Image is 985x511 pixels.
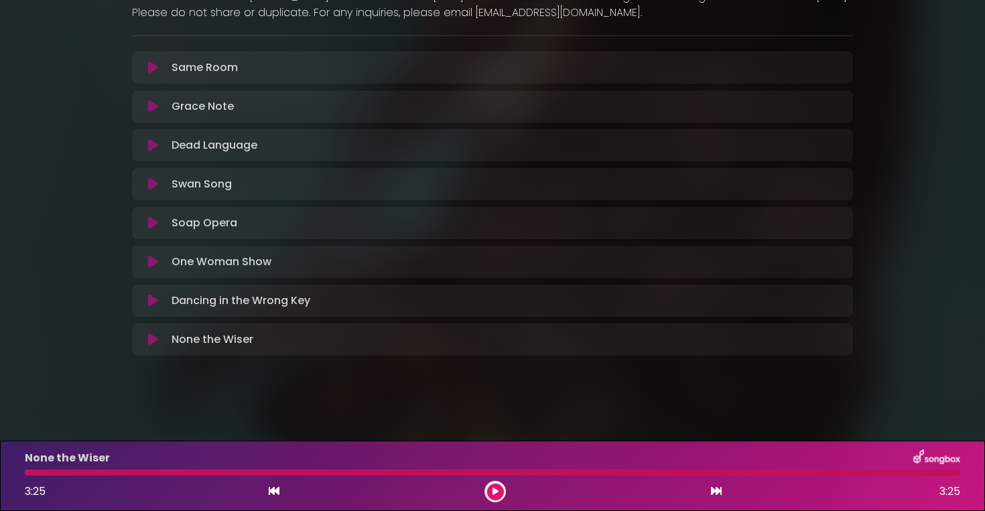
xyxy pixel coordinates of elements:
p: None the Wiser [172,332,253,348]
p: Swan Song [172,176,232,192]
p: Same Room [172,60,238,76]
p: One Woman Show [172,254,271,270]
p: Dancing in the Wrong Key [172,293,310,309]
p: Soap Opera [172,215,237,231]
p: Grace Note [172,98,234,115]
p: Dead Language [172,137,257,153]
